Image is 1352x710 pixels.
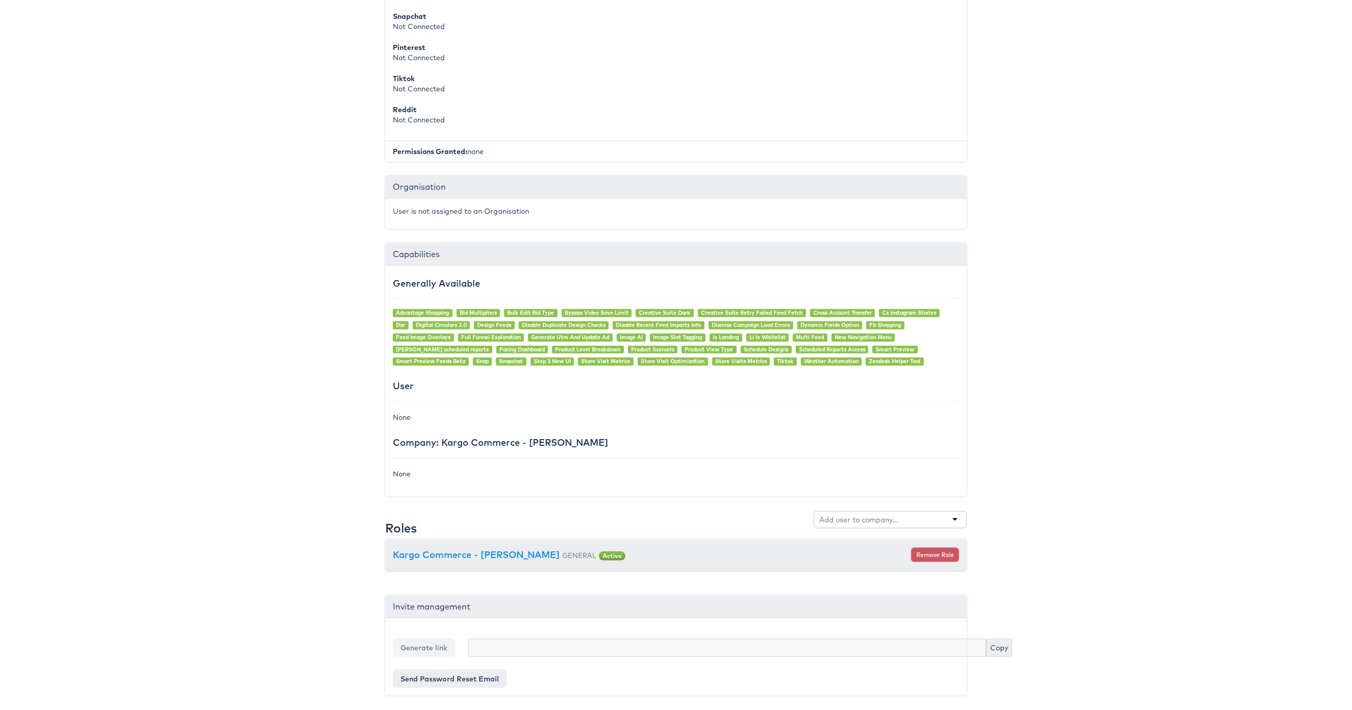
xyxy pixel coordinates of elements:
a: Product View Type [685,346,734,353]
a: Kargo Commerce - [PERSON_NAME] [393,549,560,561]
h4: Company: Kargo Commerce - [PERSON_NAME] [393,438,959,448]
a: Disable Duplicate Design Checks [522,321,606,328]
a: Store Visit Optimization [641,358,705,365]
a: Snap [476,358,489,365]
div: Capabilities [385,243,967,266]
b: Pinterest [393,43,425,52]
div: Not Connected [393,73,959,94]
a: Creative Suite Retry Failed Feed Fetch [701,309,803,316]
a: Dynamic Fields Option [800,321,859,328]
button: Generate link [393,639,455,657]
a: Fb Shopping [869,321,901,328]
div: Invite management [385,596,967,618]
a: Dar [396,321,405,328]
small: GENERAL [562,551,596,560]
a: Multi Feed [796,334,824,341]
a: Advantage Shopping [396,309,449,316]
a: Product Level Breakdown [555,346,620,353]
b: Reddit [393,105,417,114]
a: Store Visit Metrics [582,358,631,365]
a: Smart Preview [875,346,914,353]
a: Pacing Dashboard [499,346,545,353]
a: Step 3 New UI [534,358,571,365]
h4: User [393,381,959,391]
a: Dismiss Campaign Load Errors [712,321,790,328]
a: Bypass Video Save Limit [565,309,629,316]
span: Active [599,551,625,561]
a: Zendesk Helper Tool [869,358,921,365]
a: Disable Recent Feed Imports Info [616,321,702,328]
a: Full Funnel Exploration [461,334,521,341]
h4: Generally Available [393,278,959,289]
a: Image Slot Tagging [654,334,703,341]
li: none [385,141,967,162]
a: Snapchat [499,358,523,365]
a: Image AI [620,334,643,341]
a: Digital Circulars 2.0 [416,321,467,328]
a: Feed Image Overlays [396,334,450,341]
a: Generate Utm And Update Ad [531,334,609,341]
b: Tiktok [393,74,415,83]
div: Organisation [385,176,967,198]
div: None [393,412,959,422]
a: Store Visits Metrics [715,358,767,365]
a: Bulk Edit Bid Type [507,309,554,316]
a: Smart Preview Feeds Beta [396,358,465,365]
a: Design Feeds [477,321,511,328]
a: Tiktok [777,358,793,365]
button: Send Password Reset Email [393,670,507,688]
a: Cs Instagram Stories [882,309,936,316]
a: Scheduled Reports Access [799,346,865,353]
a: Schedule Designs [744,346,788,353]
div: Not Connected [393,11,959,32]
a: New Navigation Menu [835,334,892,341]
b: Permissions Granted: [393,147,467,156]
button: Copy [986,639,1012,657]
button: Remove Role [911,548,959,562]
h3: Roles [385,521,417,535]
div: None [393,469,959,479]
p: User is not assigned to an Organisation [393,206,959,216]
a: Bid Multipliers [460,309,497,316]
div: Not Connected [393,42,959,63]
a: Cross Account Transfer [813,309,872,316]
input: Add user to company... [819,515,900,525]
a: Li Ix Whitelist [749,334,786,341]
a: Creative Suite Dark [639,309,691,316]
a: Product Scenario [631,346,674,353]
b: Snapchat [393,12,427,21]
a: Weather Automation [804,358,859,365]
a: [PERSON_NAME] scheduled reports [396,346,489,353]
a: Ix Landing [713,334,739,341]
div: Not Connected [393,105,959,125]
